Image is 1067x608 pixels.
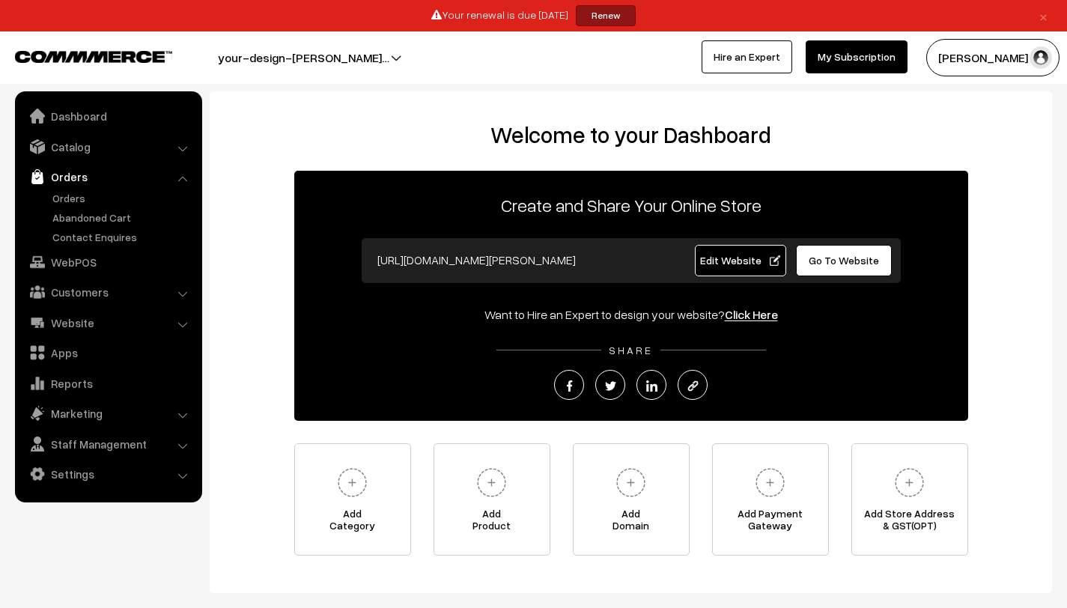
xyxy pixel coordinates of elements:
[19,309,197,336] a: Website
[19,279,197,305] a: Customers
[576,5,636,26] a: Renew
[19,133,197,160] a: Catalog
[15,46,146,64] a: COMMMERCE
[19,370,197,397] a: Reports
[434,443,550,556] a: AddProduct
[610,462,651,503] img: plus.svg
[294,305,968,323] div: Want to Hire an Expert to design your website?
[1033,7,1054,25] a: ×
[434,508,550,538] span: Add Product
[725,307,778,322] a: Click Here
[702,40,792,73] a: Hire an Expert
[713,508,828,538] span: Add Payment Gateway
[851,443,968,556] a: Add Store Address& GST(OPT)
[889,462,930,503] img: plus.svg
[471,462,512,503] img: plus.svg
[294,443,411,556] a: AddCategory
[806,40,908,73] a: My Subscription
[750,462,791,503] img: plus.svg
[294,192,968,219] p: Create and Share Your Online Store
[601,344,660,356] span: SHARE
[19,163,197,190] a: Orders
[49,210,197,225] a: Abandoned Cart
[700,254,780,267] span: Edit Website
[1030,46,1052,69] img: user
[165,39,442,76] button: your-design-[PERSON_NAME]…
[19,460,197,487] a: Settings
[695,245,786,276] a: Edit Website
[19,249,197,276] a: WebPOS
[573,443,690,556] a: AddDomain
[796,245,893,276] a: Go To Website
[852,508,967,538] span: Add Store Address & GST(OPT)
[712,443,829,556] a: Add PaymentGateway
[19,400,197,427] a: Marketing
[574,508,689,538] span: Add Domain
[5,5,1062,26] div: Your renewal is due [DATE]
[19,339,197,366] a: Apps
[926,39,1060,76] button: [PERSON_NAME] N.P
[15,51,172,62] img: COMMMERCE
[19,431,197,457] a: Staff Management
[19,103,197,130] a: Dashboard
[49,229,197,245] a: Contact Enquires
[809,254,879,267] span: Go To Website
[332,462,373,503] img: plus.svg
[49,190,197,206] a: Orders
[225,121,1037,148] h2: Welcome to your Dashboard
[295,508,410,538] span: Add Category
